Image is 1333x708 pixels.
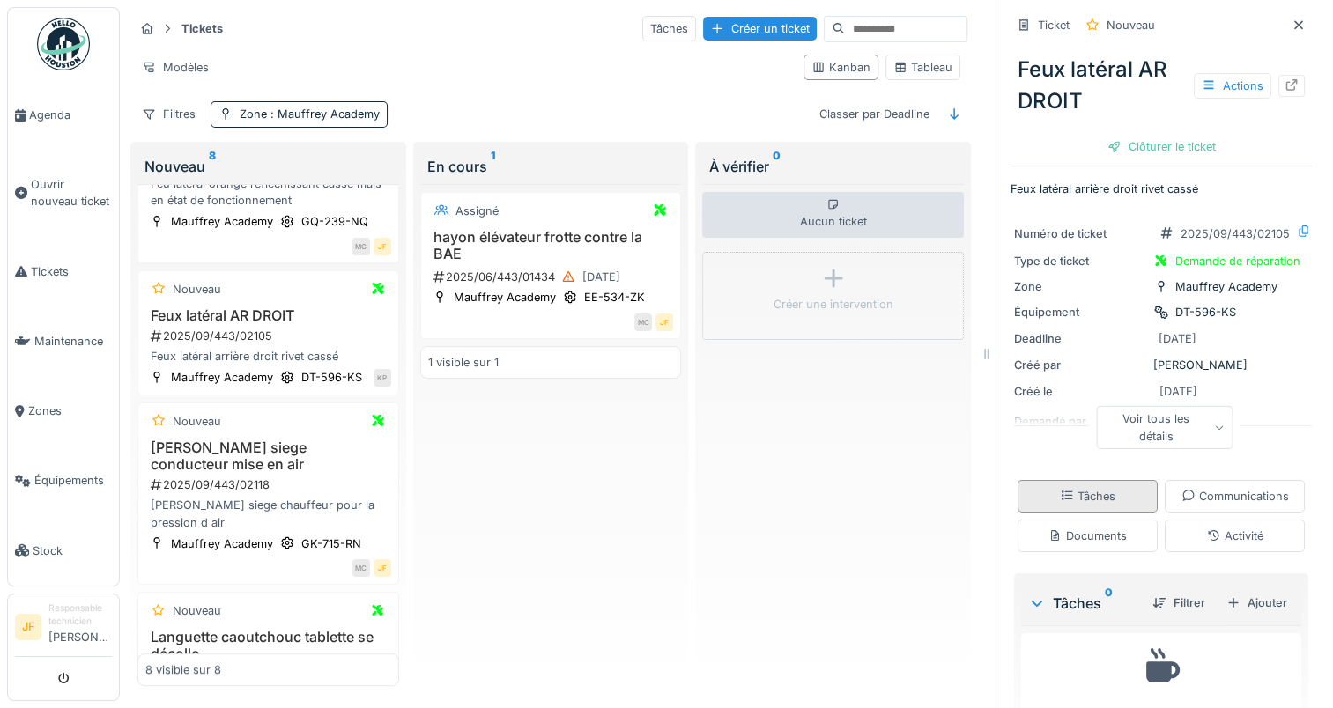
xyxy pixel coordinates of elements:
div: Créer un ticket [703,17,817,41]
div: Ticket [1038,17,1070,33]
div: [DATE] [582,269,620,285]
div: Mauffrey Academy [171,535,273,552]
div: Nouveau [144,156,392,177]
div: 2025/09/443/02105 [1181,225,1290,242]
div: Feu latéral orangé réfléchissant cassé mais en état de fonctionnement [145,175,391,209]
div: Tâches [642,16,696,41]
div: Mauffrey Academy [171,213,273,230]
div: Kanban [811,59,870,76]
div: Actions [1194,73,1271,99]
sup: 0 [773,156,781,177]
div: Demande de réparation [1175,253,1300,269]
div: Deadline [1014,330,1146,347]
div: GQ-239-NQ [301,213,368,230]
div: [DATE] [1159,330,1196,347]
div: 2025/09/443/02105 [149,328,391,344]
h3: [PERSON_NAME] siege conducteur mise en air [145,439,391,473]
a: Tickets [8,237,119,306]
h3: hayon élévateur frotte contre la BAE [428,229,674,262]
span: Stock [33,542,112,559]
sup: 8 [209,156,216,177]
a: Stock [8,516,119,586]
a: Zones [8,376,119,446]
div: [PERSON_NAME] siege chauffeur pour la pression d air [145,497,391,530]
span: : Mauffrey Academy [267,107,380,121]
div: Équipement [1014,304,1146,321]
div: KP [374,369,391,387]
div: Classer par Deadline [811,101,937,127]
div: Activité [1207,527,1263,544]
div: Nouveau [1107,17,1155,33]
div: EE-534-ZK [584,289,645,306]
a: Équipements [8,446,119,515]
div: JF [655,313,673,331]
span: Maintenance [34,333,112,350]
span: Zones [28,402,112,419]
div: Filtres [134,101,204,127]
div: 8 visible sur 8 [145,662,221,679]
div: 1 visible sur 1 [428,354,499,371]
sup: 0 [1105,593,1113,614]
div: Tâches [1060,488,1115,505]
div: Assigné [455,203,499,219]
div: Créé le [1014,383,1146,400]
a: Agenda [8,80,119,150]
div: Mauffrey Academy [454,289,556,306]
li: [PERSON_NAME] [48,601,112,653]
div: [DATE] [1159,383,1197,400]
a: Maintenance [8,306,119,376]
div: Documents [1048,527,1127,544]
div: Responsable technicien [48,601,112,629]
div: Ajouter [1219,591,1294,615]
div: Modèles [134,55,217,80]
div: Tâches [1028,593,1138,614]
div: Voir tous les détails [1097,406,1233,448]
div: GK-715-RN [301,535,361,552]
div: Mauffrey Academy [1175,278,1277,295]
div: DT-596-KS [1175,304,1236,321]
div: MC [634,313,652,331]
div: [PERSON_NAME] [1014,357,1308,373]
strong: Tickets [174,20,230,37]
sup: 1 [491,156,495,177]
span: Agenda [29,107,112,123]
div: Nouveau [173,602,221,619]
div: Communications [1181,488,1289,505]
div: Nouveau [173,413,221,430]
p: Feux latéral arrière droit rivet cassé [1011,181,1312,197]
div: Filtrer [1145,591,1212,615]
div: DT-596-KS [301,369,362,386]
div: Mauffrey Academy [171,369,273,386]
div: MC [352,559,370,577]
div: Aucun ticket [702,192,964,238]
div: MC [352,238,370,255]
div: JF [374,559,391,577]
li: JF [15,614,41,640]
div: Nouveau [173,281,221,298]
img: Badge_color-CXgf-gQk.svg [37,18,90,70]
div: JF [374,238,391,255]
div: En cours [427,156,675,177]
div: Feux latéral arrière droit rivet cassé [145,348,391,365]
span: Tickets [31,263,112,280]
div: Zone [1014,278,1146,295]
a: JF Responsable technicien[PERSON_NAME] [15,601,112,657]
div: Zone [240,106,380,122]
h3: Feux latéral AR DROIT [145,307,391,324]
h3: Languette caoutchouc tablette se décolle [145,629,391,662]
div: Numéro de ticket [1014,225,1146,242]
div: Feux latéral AR DROIT [1011,47,1312,124]
div: Tableau [893,59,952,76]
div: 2025/09/443/02118 [149,476,391,493]
span: Ouvrir nouveau ticket [31,176,112,210]
div: Créé par [1014,357,1146,373]
div: 2025/06/443/01434 [432,266,674,288]
div: Type de ticket [1014,253,1146,269]
div: À vérifier [709,156,957,177]
span: Équipements [34,472,112,489]
a: Ouvrir nouveau ticket [8,150,119,236]
div: Créer une intervention [774,296,893,313]
div: Clôturer le ticket [1100,135,1223,159]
